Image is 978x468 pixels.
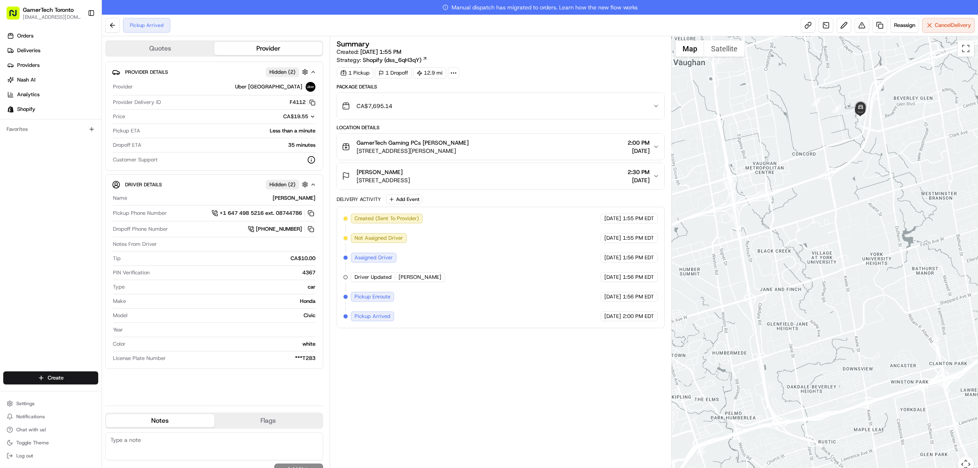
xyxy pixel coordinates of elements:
span: 1:55 PM EDT [623,234,654,242]
button: Provider [214,42,323,55]
span: Uber [GEOGRAPHIC_DATA] [235,83,302,91]
div: 4367 [153,269,315,276]
span: [DATE] [604,293,621,300]
button: Flags [214,414,323,427]
button: [PHONE_NUMBER] [248,225,315,234]
span: [DATE] [72,148,89,155]
span: [PERSON_NAME] [357,168,403,176]
button: F4112 [290,99,315,106]
a: 📗Knowledge Base [5,179,66,194]
span: Reassign [894,22,915,29]
button: Show satellite imagery [704,40,745,57]
h3: Summary [337,40,370,48]
span: Toggle Theme [16,439,49,446]
button: GamerTech Toronto[EMAIL_ADDRESS][DOMAIN_NAME] [3,3,84,23]
span: Manual dispatch has migrated to orders. Learn how the new flow works [443,3,638,11]
span: 1:56 PM EDT [623,254,654,261]
button: CA$7,695.14 [337,93,664,119]
div: Delivery Activity [337,196,381,203]
button: Hidden (2) [266,179,310,190]
div: CA$10.00 [124,255,315,262]
span: [DATE] [604,274,621,281]
span: [EMAIL_ADDRESS][DOMAIN_NAME] [23,14,81,20]
span: [PERSON_NAME] [399,274,441,281]
button: Hidden (2) [266,67,310,77]
button: Notes [106,414,214,427]
span: License Plate Number [113,355,166,362]
a: 💻API Documentation [66,179,134,194]
span: 2:00 PM [628,139,650,147]
a: Shopify (dss_6qH3qY) [363,56,427,64]
div: white [129,340,315,348]
span: Hidden ( 2 ) [269,181,295,188]
span: CA$7,695.14 [357,102,392,110]
span: Provider [113,83,133,91]
span: Type [113,283,125,291]
span: Create [48,374,64,382]
span: [STREET_ADDRESS][PERSON_NAME] [357,147,469,155]
span: PIN Verification [113,269,150,276]
button: [PERSON_NAME][STREET_ADDRESS]2:30 PM[DATE] [337,163,664,189]
span: Notes From Driver [113,241,157,248]
span: Notifications [16,413,45,420]
div: Strategy: [337,56,427,64]
img: 8016278978528_b943e370aa5ada12b00a_72.png [17,78,32,93]
div: [PERSON_NAME] [130,194,315,202]
button: Show street map [676,40,704,57]
div: Location Details [337,124,665,131]
div: 1 Dropoff [375,67,412,79]
img: Shopify logo [7,106,14,113]
div: Start new chat [37,78,134,86]
button: Reassign [890,18,919,33]
a: Powered byPylon [57,202,99,208]
a: Shopify [3,103,101,116]
button: Start new chat [139,80,148,90]
span: [PERSON_NAME] [25,126,66,133]
span: Tip [113,255,121,262]
img: Grace Nketiah [8,141,21,154]
img: 1736555255976-a54dd68f-1ca7-489b-9aae-adbdc363a1c4 [8,78,23,93]
span: Customer Support [113,156,158,163]
img: Nash [8,8,24,24]
span: Knowledge Base [16,182,62,190]
span: 2:30 PM [628,168,650,176]
span: Pickup Phone Number [113,210,167,217]
span: Dropoff ETA [113,141,141,149]
span: Deliveries [17,47,40,54]
button: See all [126,104,148,114]
span: Chat with us! [16,426,46,433]
span: Settings [16,400,35,407]
img: Brigitte Vinadas [8,119,21,132]
span: 1:55 PM EDT [623,215,654,222]
button: Provider DetailsHidden (2) [112,65,316,79]
span: Price [113,113,125,120]
span: Shopify [17,106,35,113]
span: [DATE] [72,126,89,133]
a: Nash AI [3,73,101,86]
span: Cancel Delivery [935,22,971,29]
span: [DATE] [604,234,621,242]
button: Toggle fullscreen view [958,40,974,57]
button: Chat with us! [3,424,98,435]
a: Providers [3,59,101,72]
a: +1 647 498 5216 ext. 08744786 [211,209,315,218]
button: GamerTech Gaming PCs [PERSON_NAME][STREET_ADDRESS][PERSON_NAME]2:00 PM[DATE] [337,134,664,160]
button: GamerTech Toronto [23,6,74,14]
span: Driver Updated [355,274,392,281]
button: Settings [3,398,98,409]
span: Provider Details [125,69,168,75]
button: Log out [3,450,98,461]
span: Make [113,298,126,305]
span: Orders [17,32,33,40]
img: uber-new-logo.jpeg [306,82,315,92]
img: 1736555255976-a54dd68f-1ca7-489b-9aae-adbdc363a1c4 [16,149,23,155]
span: [DATE] [628,147,650,155]
div: Favorites [3,123,98,136]
span: [DATE] [628,176,650,184]
div: 📗 [8,183,15,190]
span: Pickup Enroute [355,293,390,300]
span: Nash AI [17,76,35,84]
span: Pylon [81,202,99,208]
span: Created: [337,48,401,56]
